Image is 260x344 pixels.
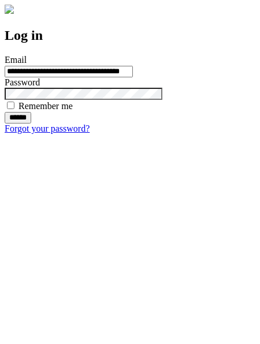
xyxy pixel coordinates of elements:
a: Forgot your password? [5,124,90,133]
label: Password [5,77,40,87]
label: Remember me [18,101,73,111]
img: logo-4e3dc11c47720685a147b03b5a06dd966a58ff35d612b21f08c02c0306f2b779.png [5,5,14,14]
label: Email [5,55,27,65]
h2: Log in [5,28,255,43]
